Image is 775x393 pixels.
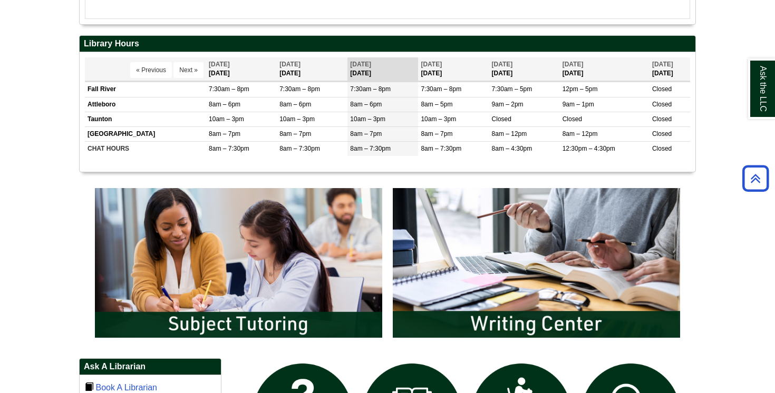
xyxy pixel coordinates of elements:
[80,359,221,375] h2: Ask A Librarian
[95,383,157,392] a: Book A Librarian
[492,61,513,68] span: [DATE]
[421,130,452,137] span: 8am – 7pm
[209,145,249,152] span: 8am – 7:30pm
[421,145,461,152] span: 8am – 7:30pm
[85,112,206,126] td: Taunton
[563,145,615,152] span: 12:30pm – 4:30pm
[209,101,240,108] span: 8am – 6pm
[418,57,489,81] th: [DATE]
[350,130,382,137] span: 8am – 7pm
[563,61,584,68] span: [DATE]
[80,36,695,52] h2: Library Hours
[652,101,672,108] span: Closed
[206,57,277,81] th: [DATE]
[563,130,598,137] span: 8am – 12pm
[90,183,387,343] img: Subject Tutoring Information
[347,57,418,81] th: [DATE]
[350,115,385,123] span: 10am – 3pm
[492,115,511,123] span: Closed
[652,130,672,137] span: Closed
[387,183,685,343] img: Writing Center Information
[560,57,650,81] th: [DATE]
[492,101,524,108] span: 9am – 2pm
[279,115,315,123] span: 10am – 3pm
[350,145,391,152] span: 8am – 7:30pm
[279,85,320,93] span: 7:30am – 8pm
[85,82,206,97] td: Fall River
[492,130,527,137] span: 8am – 12pm
[563,115,582,123] span: Closed
[563,85,598,93] span: 12pm – 5pm
[173,62,204,78] button: Next »
[279,61,301,68] span: [DATE]
[277,57,347,81] th: [DATE]
[563,101,594,108] span: 9am – 1pm
[421,101,452,108] span: 8am – 5pm
[90,183,685,348] div: slideshow
[209,130,240,137] span: 8am – 7pm
[652,85,672,93] span: Closed
[209,85,249,93] span: 7:30am – 8pm
[421,61,442,68] span: [DATE]
[652,115,672,123] span: Closed
[85,126,206,141] td: [GEOGRAPHIC_DATA]
[279,101,311,108] span: 8am – 6pm
[130,62,172,78] button: « Previous
[421,85,461,93] span: 7:30am – 8pm
[279,130,311,137] span: 8am – 7pm
[652,145,672,152] span: Closed
[650,57,690,81] th: [DATE]
[350,85,391,93] span: 7:30am – 8pm
[85,97,206,112] td: Attleboro
[350,101,382,108] span: 8am – 6pm
[492,145,532,152] span: 8am – 4:30pm
[279,145,320,152] span: 8am – 7:30pm
[492,85,532,93] span: 7:30am – 5pm
[209,115,244,123] span: 10am – 3pm
[421,115,456,123] span: 10am – 3pm
[739,171,772,185] a: Back to Top
[85,141,206,156] td: CHAT HOURS
[652,61,673,68] span: [DATE]
[350,61,371,68] span: [DATE]
[489,57,560,81] th: [DATE]
[209,61,230,68] span: [DATE]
